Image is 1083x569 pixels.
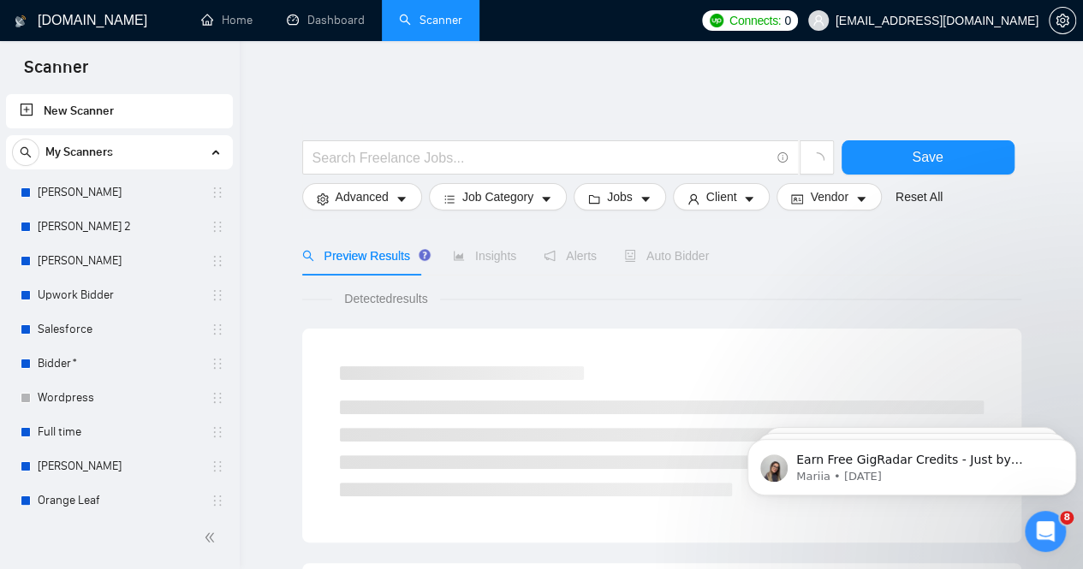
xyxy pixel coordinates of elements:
[1060,511,1074,525] span: 8
[741,403,1083,523] iframe: Intercom notifications message
[10,55,102,91] span: Scanner
[673,183,771,210] button: userClientcaret-down
[211,254,224,268] span: holder
[607,187,633,206] span: Jobs
[574,183,666,210] button: folderJobscaret-down
[20,94,219,128] a: New Scanner
[544,249,597,263] span: Alerts
[777,183,881,210] button: idcardVendorcaret-down
[453,250,465,262] span: area-chart
[809,152,824,168] span: loading
[810,187,848,206] span: Vendor
[399,13,462,27] a: searchScanner
[211,288,224,302] span: holder
[6,94,233,128] li: New Scanner
[211,186,224,199] span: holder
[624,249,709,263] span: Auto Bidder
[38,210,200,244] a: [PERSON_NAME] 2
[396,193,408,205] span: caret-down
[1049,7,1076,34] button: setting
[56,50,313,404] span: Earn Free GigRadar Credits - Just by Sharing Your Story! 💬 Want more credits for sending proposal...
[45,135,113,169] span: My Scanners
[211,459,224,473] span: holder
[211,425,224,439] span: holder
[211,323,224,336] span: holder
[417,247,432,263] div: Tooltip anchor
[38,415,200,449] a: Full time
[540,193,552,205] span: caret-down
[640,193,652,205] span: caret-down
[302,249,425,263] span: Preview Results
[38,483,200,518] a: Orange Leaf
[791,193,803,205] span: idcard
[38,244,200,278] a: [PERSON_NAME]
[912,146,943,168] span: Save
[12,139,39,166] button: search
[896,187,943,206] a: Reset All
[544,250,556,262] span: notification
[462,187,533,206] span: Job Category
[777,152,788,163] span: info-circle
[38,381,200,415] a: Wordpress
[211,391,224,405] span: holder
[729,11,781,30] span: Connects:
[784,11,791,30] span: 0
[332,289,439,308] span: Detected results
[312,147,770,169] input: Search Freelance Jobs...
[56,66,314,81] p: Message from Mariia, sent 5w ago
[302,250,314,262] span: search
[443,193,455,205] span: bars
[204,529,221,546] span: double-left
[1049,14,1076,27] a: setting
[38,312,200,347] a: Salesforce
[211,494,224,507] span: holder
[706,187,737,206] span: Client
[201,13,253,27] a: homeHome
[211,357,224,370] span: holder
[1025,511,1066,552] iframe: Intercom live chat
[336,187,389,206] span: Advanced
[287,13,365,27] a: dashboardDashboard
[302,183,422,210] button: settingAdvancedcaret-down
[211,220,224,234] span: holder
[38,175,200,210] a: [PERSON_NAME]
[38,278,200,312] a: Upwork Bidder
[743,193,755,205] span: caret-down
[588,193,600,205] span: folder
[429,183,567,210] button: barsJob Categorycaret-down
[453,249,516,263] span: Insights
[687,193,699,205] span: user
[38,347,200,381] a: Bidder*
[38,449,200,483] a: [PERSON_NAME]
[317,193,329,205] span: setting
[855,193,867,205] span: caret-down
[624,250,636,262] span: robot
[710,14,723,27] img: upwork-logo.png
[13,146,39,158] span: search
[812,15,824,27] span: user
[842,140,1015,175] button: Save
[15,8,27,35] img: logo
[1050,14,1075,27] span: setting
